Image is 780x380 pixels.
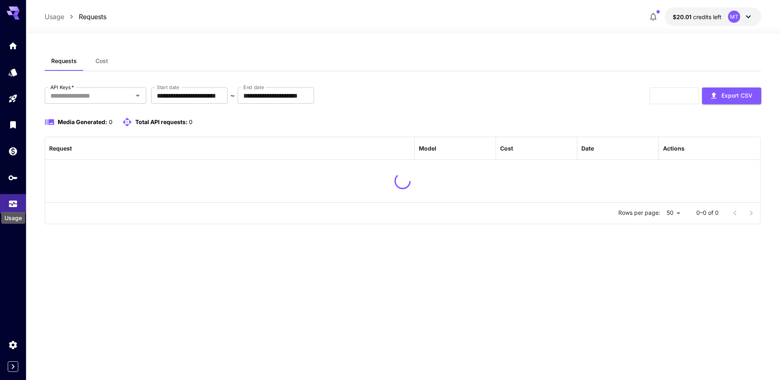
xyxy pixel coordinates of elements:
[243,84,264,91] label: End date
[189,118,193,125] span: 0
[728,11,740,23] div: MT
[45,12,106,22] nav: breadcrumb
[1,212,25,224] div: Usage
[8,199,18,209] div: Usage
[693,13,721,20] span: credits left
[8,67,18,77] div: Models
[230,91,235,100] p: ~
[500,145,513,152] div: Cost
[45,12,64,22] a: Usage
[618,209,660,217] p: Rows per page:
[8,146,18,156] div: Wallet
[8,340,18,350] div: Settings
[665,7,761,26] button: $20.00765MT
[50,84,74,91] label: API Keys
[135,118,188,125] span: Total API requests:
[157,84,179,91] label: Start date
[702,87,761,104] button: Export CSV
[663,145,685,152] div: Actions
[109,118,113,125] span: 0
[581,145,594,152] div: Date
[58,118,107,125] span: Media Generated:
[663,207,683,219] div: 50
[51,57,77,65] span: Requests
[419,145,436,152] div: Model
[673,13,693,20] span: $20.01
[8,173,18,183] div: API Keys
[8,94,18,104] div: Playground
[79,12,106,22] a: Requests
[8,361,18,372] button: Expand sidebar
[8,41,18,51] div: Home
[95,57,108,65] span: Cost
[696,209,719,217] p: 0–0 of 0
[132,90,143,101] button: Open
[8,120,18,130] div: Library
[673,13,721,21] div: $20.00765
[49,145,72,152] div: Request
